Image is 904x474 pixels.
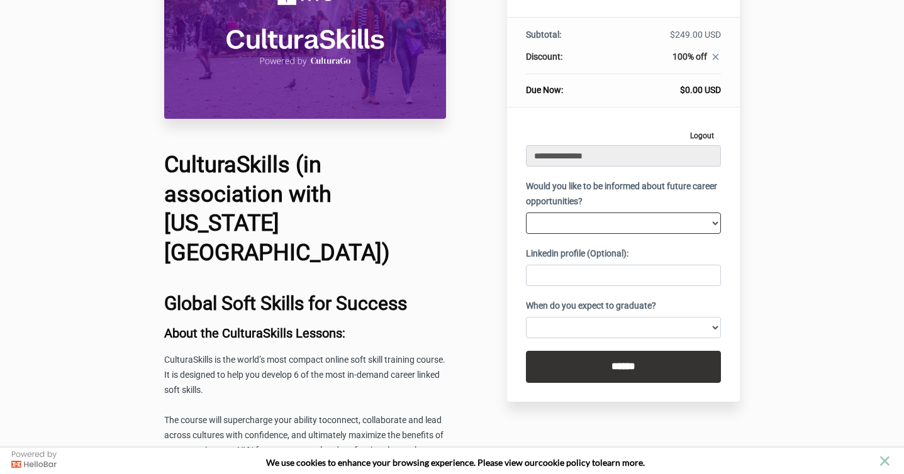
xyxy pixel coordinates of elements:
[266,457,538,468] span: We use cookies to enhance your browsing experience. Please view our
[683,126,721,145] a: Logout
[164,326,446,340] h3: About the CulturaSkills Lessons:
[672,52,707,62] span: 100% off
[164,355,445,395] span: CulturaSkills is the world’s most compact online soft skill training course. It is designed to he...
[526,30,561,40] span: Subtotal:
[526,179,721,209] label: Would you like to be informed about future career opportunities?
[877,453,893,469] button: close
[526,246,628,262] label: Linkedin profile (Optional):
[592,457,600,468] strong: to
[680,85,721,95] span: $0.00 USD
[164,292,407,314] b: Global Soft Skills for Success
[538,457,590,468] a: cookie policy
[600,457,645,468] span: learn more.
[707,52,721,65] a: close
[164,415,444,455] span: connect, collaborate and lead across cultures with confidence, and ultimately maximize the benefi...
[710,52,721,62] i: close
[526,50,608,74] th: Discount:
[608,28,721,50] td: $249.00 USD
[164,415,327,425] span: The course will supercharge your ability to
[526,74,608,97] th: Due Now:
[164,150,446,268] h1: CulturaSkills (in association with [US_STATE][GEOGRAPHIC_DATA])
[526,299,656,314] label: When do you expect to graduate?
